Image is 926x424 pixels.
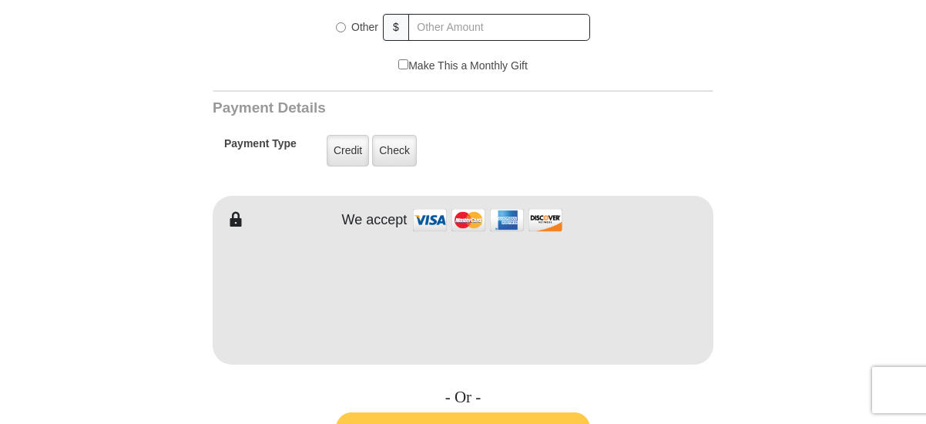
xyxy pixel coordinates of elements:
[224,137,297,158] h5: Payment Type
[411,204,565,237] img: credit cards accepted
[398,58,528,74] label: Make This a Monthly Gift
[342,212,408,229] h4: We accept
[351,21,378,33] span: Other
[383,14,409,41] span: $
[398,59,408,69] input: Make This a Monthly Gift
[408,14,590,41] input: Other Amount
[213,388,713,407] h4: - Or -
[327,135,369,167] label: Credit
[372,135,417,167] label: Check
[213,99,606,117] h3: Payment Details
